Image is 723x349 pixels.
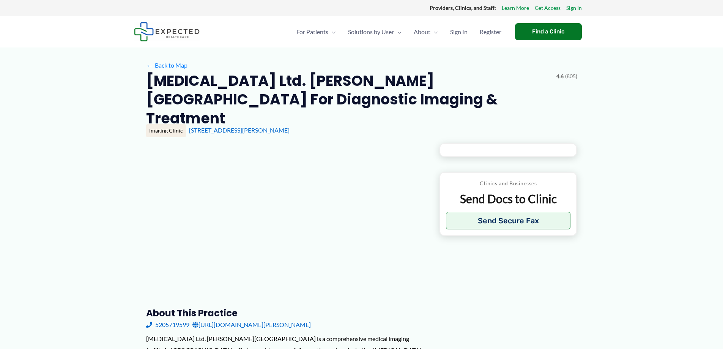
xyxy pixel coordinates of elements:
[134,22,200,41] img: Expected Healthcare Logo - side, dark font, small
[480,19,501,45] span: Register
[146,71,550,128] h2: [MEDICAL_DATA] Ltd. [PERSON_NAME][GEOGRAPHIC_DATA] for Diagnostic Imaging & Treatment
[566,3,582,13] a: Sign In
[515,23,582,40] a: Find a Clinic
[446,212,571,229] button: Send Secure Fax
[328,19,336,45] span: Menu Toggle
[430,5,496,11] strong: Providers, Clinics, and Staff:
[446,178,571,188] p: Clinics and Businesses
[146,307,427,319] h3: About this practice
[146,62,153,69] span: ←
[348,19,394,45] span: Solutions by User
[296,19,328,45] span: For Patients
[192,319,311,330] a: [URL][DOMAIN_NAME][PERSON_NAME]
[556,71,564,81] span: 4.6
[146,319,189,330] a: 5205719599
[342,19,408,45] a: Solutions by UserMenu Toggle
[290,19,507,45] nav: Primary Site Navigation
[414,19,430,45] span: About
[535,3,561,13] a: Get Access
[394,19,402,45] span: Menu Toggle
[408,19,444,45] a: AboutMenu Toggle
[290,19,342,45] a: For PatientsMenu Toggle
[502,3,529,13] a: Learn More
[444,19,474,45] a: Sign In
[446,191,571,206] p: Send Docs to Clinic
[146,124,186,137] div: Imaging Clinic
[565,71,577,81] span: (805)
[474,19,507,45] a: Register
[450,19,468,45] span: Sign In
[189,126,290,134] a: [STREET_ADDRESS][PERSON_NAME]
[430,19,438,45] span: Menu Toggle
[146,60,187,71] a: ←Back to Map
